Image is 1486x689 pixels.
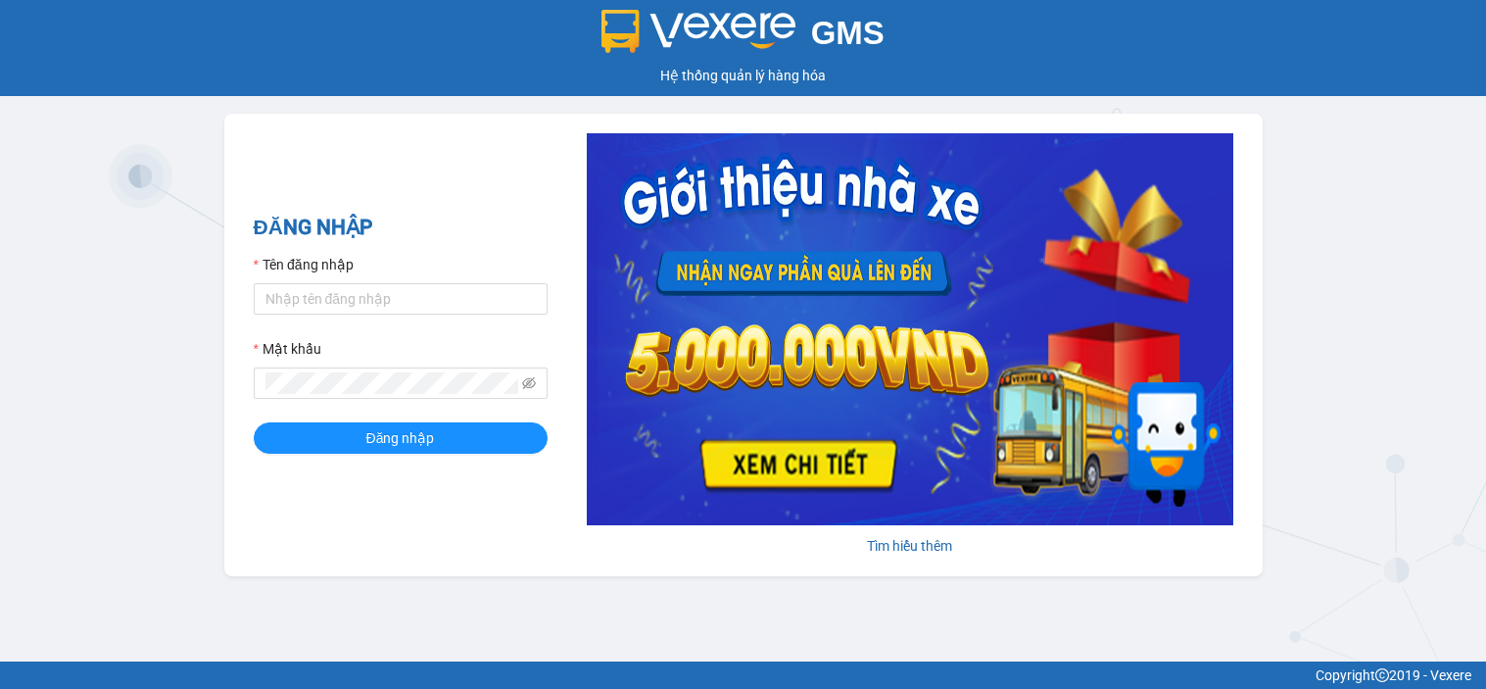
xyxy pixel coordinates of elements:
img: logo 2 [601,10,795,53]
button: Đăng nhập [254,422,548,454]
input: Tên đăng nhập [254,283,548,315]
a: GMS [601,29,885,45]
label: Mật khẩu [254,338,321,360]
h2: ĐĂNG NHẬP [254,212,548,244]
span: eye-invisible [522,376,536,390]
span: copyright [1375,668,1389,682]
span: Đăng nhập [366,427,435,449]
img: banner-0 [587,133,1233,525]
label: Tên đăng nhập [254,254,354,275]
div: Tìm hiểu thêm [587,535,1233,557]
input: Mật khẩu [265,372,518,394]
span: GMS [811,15,885,51]
div: Copyright 2019 - Vexere [15,664,1471,686]
div: Hệ thống quản lý hàng hóa [5,65,1481,86]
